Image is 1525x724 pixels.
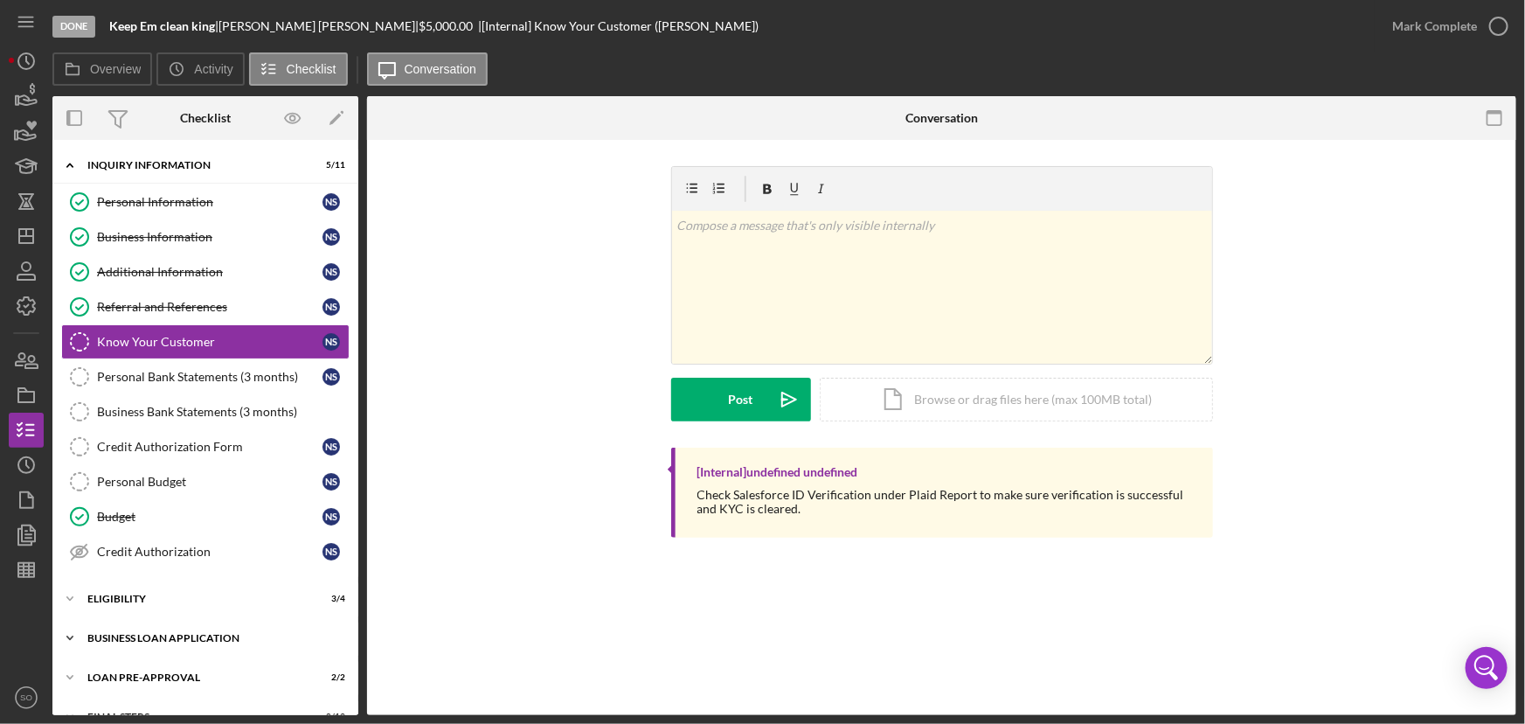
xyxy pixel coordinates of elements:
[322,438,340,456] div: N S
[52,52,152,86] button: Overview
[322,298,340,316] div: N S
[322,368,340,386] div: N S
[97,370,322,384] div: Personal Bank Statements (3 months)
[322,228,340,246] div: N S
[97,335,322,349] div: Know Your Customer
[419,19,478,33] div: $5,000.00
[97,230,322,244] div: Business Information
[90,62,141,76] label: Overview
[61,534,350,569] a: Credit AuthorizationNS
[729,378,753,421] div: Post
[1392,9,1477,44] div: Mark Complete
[61,254,350,289] a: Additional InformationNS
[109,19,218,33] div: |
[97,195,322,209] div: Personal Information
[61,499,350,534] a: BudgetNS
[367,52,489,86] button: Conversation
[1375,9,1516,44] button: Mark Complete
[97,545,322,559] div: Credit Authorization
[478,19,759,33] div: | [Internal] Know Your Customer ([PERSON_NAME])
[61,394,350,429] a: Business Bank Statements (3 months)
[194,62,232,76] label: Activity
[87,712,302,722] div: FINAL STEPS
[156,52,244,86] button: Activity
[314,160,345,171] div: 5 / 11
[314,594,345,604] div: 3 / 4
[697,465,858,479] div: [Internal] undefined undefined
[61,289,350,324] a: Referral and ReferencesNS
[697,488,1196,516] div: Check Salesforce ID Verification under Plaid Report to make sure verification is successful and K...
[87,594,302,604] div: ELIGIBILITY
[109,18,215,33] b: Keep Em clean king
[97,405,349,419] div: Business Bank Statements (3 months)
[87,672,302,683] div: LOAN PRE-APPROVAL
[61,219,350,254] a: Business InformationNS
[97,265,322,279] div: Additional Information
[97,510,322,524] div: Budget
[97,475,322,489] div: Personal Budget
[322,263,340,281] div: N S
[322,193,340,211] div: N S
[61,324,350,359] a: Know Your CustomerNS
[1466,647,1508,689] div: Open Intercom Messenger
[61,184,350,219] a: Personal InformationNS
[322,473,340,491] div: N S
[905,111,978,125] div: Conversation
[180,111,231,125] div: Checklist
[322,333,340,351] div: N S
[87,633,336,644] div: BUSINESS LOAN APPLICATION
[322,508,340,526] div: N S
[20,693,32,703] text: SO
[322,543,340,560] div: N S
[287,62,336,76] label: Checklist
[314,712,345,722] div: 8 / 19
[249,52,348,86] button: Checklist
[671,378,811,421] button: Post
[61,464,350,499] a: Personal BudgetNS
[218,19,419,33] div: [PERSON_NAME] [PERSON_NAME] |
[61,359,350,394] a: Personal Bank Statements (3 months)NS
[97,440,322,454] div: Credit Authorization Form
[9,680,44,715] button: SO
[97,300,322,314] div: Referral and References
[314,672,345,683] div: 2 / 2
[52,16,95,38] div: Done
[87,160,302,171] div: INQUIRY INFORMATION
[61,429,350,464] a: Credit Authorization FormNS
[405,62,477,76] label: Conversation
